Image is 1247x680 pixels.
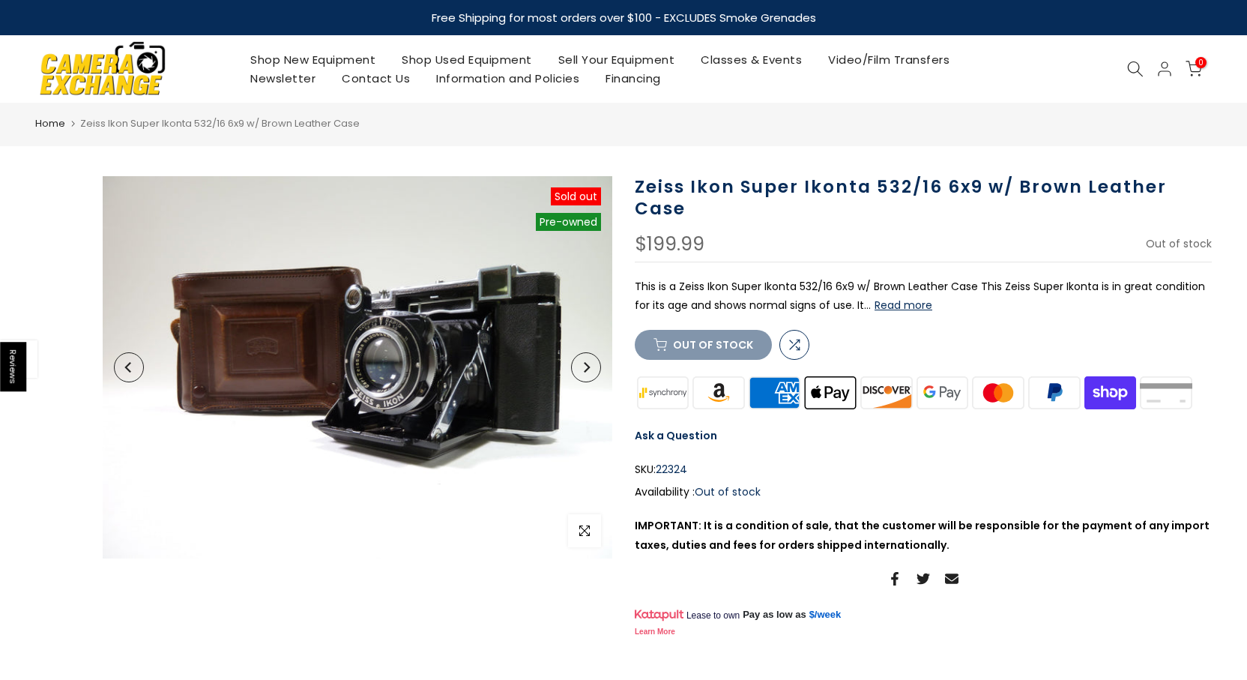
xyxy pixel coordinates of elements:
[1146,236,1212,251] span: Out of stock
[803,375,859,412] img: apple pay
[238,50,389,69] a: Shop New Equipment
[635,375,691,412] img: synchrony
[917,570,930,588] a: Share on Twitter
[103,176,612,559] img: Zeiss Ikon Super Ikonta 532/16 6x9 w/ Brown Leather Case Medium Format Equipment - Medium Format ...
[593,69,674,88] a: Financing
[238,69,329,88] a: Newsletter
[635,235,704,254] div: $199.99
[809,608,842,622] a: $/week
[746,375,803,412] img: american express
[432,10,816,25] strong: Free Shipping for most orders over $100 - EXCLUDES Smoke Grenades
[635,628,675,636] a: Learn More
[329,69,423,88] a: Contact Us
[686,610,740,622] span: Lease to own
[571,352,601,382] button: Next
[859,375,915,412] img: discover
[635,518,1210,552] strong: IMPORTANT: It is a condition of sale, that the customer will be responsible for the payment of an...
[635,483,1212,502] div: Availability :
[691,375,747,412] img: amazon payments
[875,298,932,312] button: Read more
[635,460,1212,479] div: SKU:
[815,50,963,69] a: Video/Film Transfers
[1082,375,1138,412] img: shopify pay
[635,176,1212,220] h1: Zeiss Ikon Super Ikonta 532/16 6x9 w/ Brown Leather Case
[695,484,761,499] span: Out of stock
[888,570,902,588] a: Share on Facebook
[914,375,970,412] img: google pay
[970,375,1027,412] img: master
[545,50,688,69] a: Sell Your Equipment
[35,116,65,131] a: Home
[635,277,1212,315] p: This is a Zeiss Ikon Super Ikonta 532/16 6x9 w/ Brown Leather Case This Zeiss Super Ikonta is in ...
[1027,375,1083,412] img: paypal
[114,352,144,382] button: Previous
[656,460,687,479] span: 22324
[1195,57,1207,68] span: 0
[743,608,806,622] span: Pay as low as
[423,69,593,88] a: Information and Policies
[945,570,958,588] a: Share on Email
[1186,61,1202,77] a: 0
[635,428,717,443] a: Ask a Question
[688,50,815,69] a: Classes & Events
[1138,375,1195,412] img: visa
[389,50,546,69] a: Shop Used Equipment
[80,116,360,130] span: Zeiss Ikon Super Ikonta 532/16 6x9 w/ Brown Leather Case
